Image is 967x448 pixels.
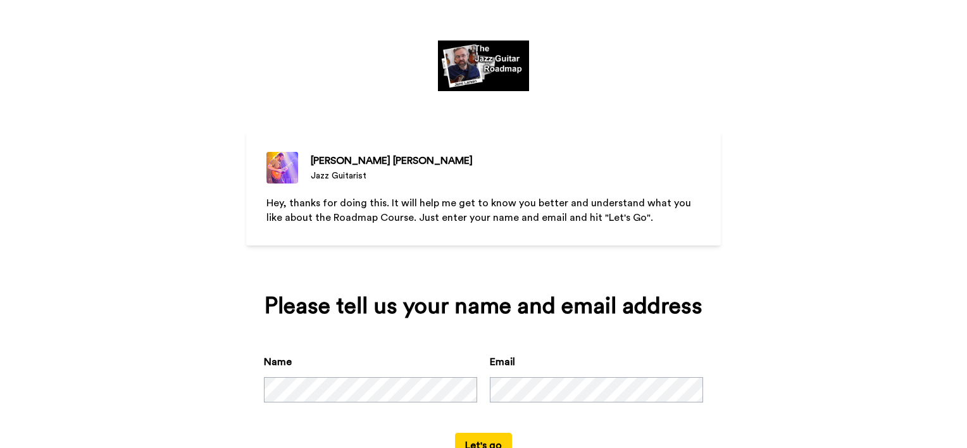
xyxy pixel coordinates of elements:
[264,294,703,319] div: Please tell us your name and email address
[438,40,530,91] img: https://cdn.bonjoro.com/media/2228d4ec-6378-4d1e-95a3-6590bfaa961f/437de25c-5f3a-4c02-ac40-464343...
[311,153,473,168] div: [PERSON_NAME] [PERSON_NAME]
[311,170,473,182] div: Jazz Guitarist
[266,198,694,223] span: Hey, thanks for doing this. It will help me get to know you better and understand what you like a...
[264,354,292,370] label: Name
[490,354,515,370] label: Email
[266,152,298,184] img: Jazz Guitarist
